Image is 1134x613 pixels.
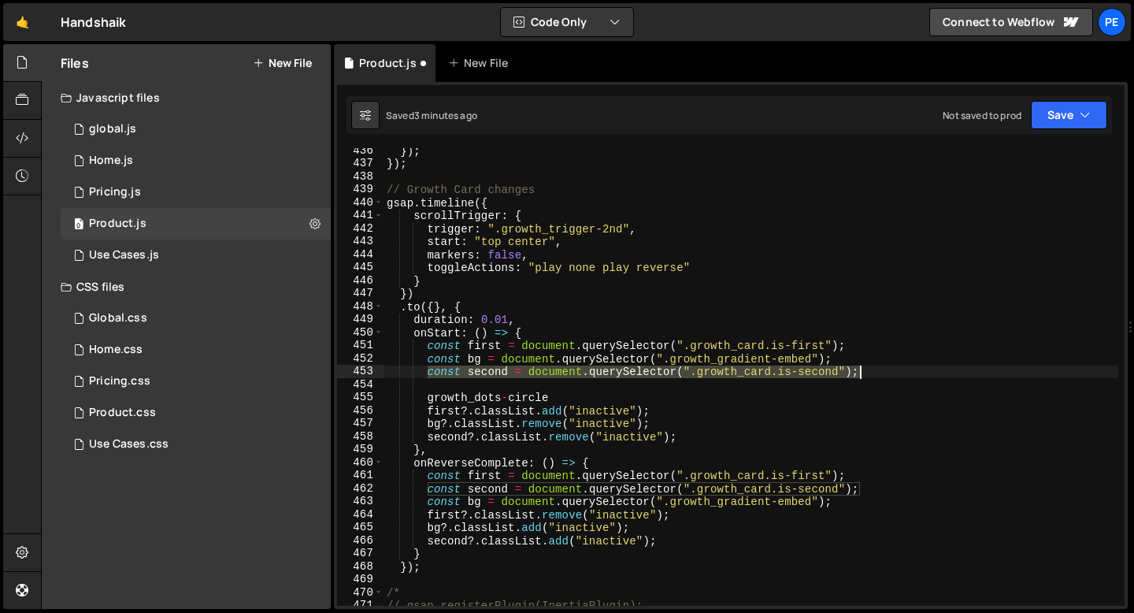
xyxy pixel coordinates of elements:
[61,240,331,271] div: 16572/45332.js
[89,437,169,451] div: Use Cases.css
[61,397,331,429] div: 16572/45330.css
[337,547,384,560] div: 467
[89,154,133,168] div: Home.js
[61,429,331,460] div: 16572/45333.css
[61,145,331,176] div: 16572/45051.js
[501,8,633,36] button: Code Only
[337,482,384,496] div: 462
[337,534,384,548] div: 466
[337,261,384,274] div: 445
[386,109,477,122] div: Saved
[337,560,384,574] div: 468
[61,176,331,208] div: 16572/45430.js
[337,495,384,508] div: 463
[337,287,384,300] div: 447
[337,300,384,314] div: 448
[337,417,384,430] div: 457
[61,208,331,240] div: 16572/45211.js
[337,274,384,288] div: 446
[89,217,146,231] div: Product.js
[337,469,384,482] div: 461
[337,586,384,600] div: 470
[253,57,312,69] button: New File
[337,157,384,170] div: 437
[337,430,384,444] div: 458
[337,144,384,158] div: 436
[89,122,136,136] div: global.js
[337,391,384,404] div: 455
[89,343,143,357] div: Home.css
[61,303,331,334] div: 16572/45138.css
[89,185,141,199] div: Pricing.js
[89,406,156,420] div: Product.css
[337,404,384,418] div: 456
[74,219,83,232] span: 0
[337,521,384,534] div: 465
[1031,101,1107,129] button: Save
[89,248,159,262] div: Use Cases.js
[337,339,384,352] div: 451
[337,313,384,326] div: 449
[337,235,384,248] div: 443
[337,248,384,262] div: 444
[337,170,384,184] div: 438
[337,183,384,196] div: 439
[943,109,1021,122] div: Not saved to prod
[61,113,331,145] div: 16572/45061.js
[337,326,384,340] div: 450
[337,222,384,236] div: 442
[89,311,147,325] div: Global.css
[61,54,89,72] h2: Files
[337,599,384,612] div: 471
[337,352,384,366] div: 452
[337,573,384,586] div: 469
[61,366,331,397] div: 16572/45431.css
[929,8,1093,36] a: Connect to Webflow
[414,109,477,122] div: 3 minutes ago
[61,13,126,32] div: Handshaik
[89,374,150,388] div: Pricing.css
[61,334,331,366] div: 16572/45056.css
[42,271,331,303] div: CSS files
[448,55,514,71] div: New File
[337,378,384,392] div: 454
[337,456,384,470] div: 460
[359,55,417,71] div: Product.js
[337,196,384,210] div: 440
[1098,8,1126,36] a: Pe
[337,508,384,522] div: 464
[337,209,384,222] div: 441
[42,82,331,113] div: Javascript files
[337,365,384,378] div: 453
[3,3,42,41] a: 🤙
[337,443,384,456] div: 459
